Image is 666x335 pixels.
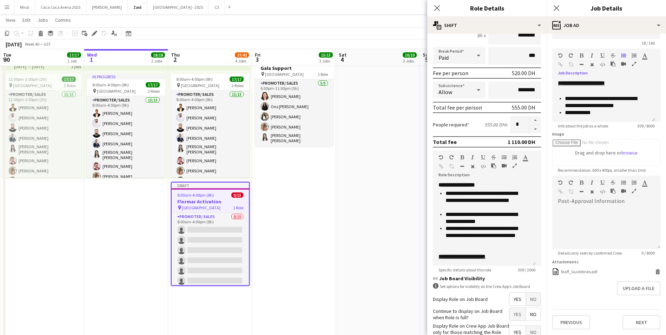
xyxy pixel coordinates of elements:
button: Underline [481,155,486,160]
span: Paid [438,54,449,61]
span: 18 / 140 [636,40,660,46]
a: Comms [52,15,74,25]
span: View [6,17,15,23]
button: Fullscreen [632,188,637,194]
span: No [526,308,541,321]
button: Unordered List [621,180,626,185]
div: [DATE] → [DATE] [14,64,54,69]
span: 12:00pm-2:00pm (2h) [8,77,47,82]
span: 15/15 [319,52,333,58]
div: In progress8:00am-4:00pm (8h)17/17 [GEOGRAPHIC_DATA]2 RolesPromoter/ Sales15/158:00am-4:00pm (8h)... [87,74,165,178]
div: 520.00 DH [512,70,535,77]
button: HTML Code [600,62,605,67]
span: 2 Roles [148,88,160,94]
div: Set options for visibility on the Crew App’s Job Board [433,283,541,290]
app-job-card: 6:00pm-11:00pm (5h)5/5Gala Support [GEOGRAPHIC_DATA]1 RolePromoter/ Sales5/56:00pm-11:00pm (5h)[P... [255,55,334,146]
h3: Job Board Visibility [433,275,541,282]
div: Job Ad [547,17,666,34]
app-card-role: Promoter/ Sales15/158:00am-4:00pm (8h)[PERSON_NAME][PERSON_NAME][PERSON_NAME][PERSON_NAME][PERSON... [87,96,165,267]
button: Italic [470,155,475,160]
label: Continue to display on Job Board when Role is full? [433,308,509,321]
label: People required [433,121,469,128]
button: Increase [530,116,541,125]
app-card-role: Promoter/ Sales15/1512:00pm-2:00pm (2h)[PERSON_NAME][PERSON_NAME][PERSON_NAME][PERSON_NAME][PERSO... [3,91,81,261]
button: Bold [460,155,464,160]
button: Ordered List [632,53,637,58]
app-job-card: Draft8:00am-4:00pm (8h)0/15Flormar Activation [GEOGRAPHIC_DATA]1 RolePromoter/ Sales0/158:00am-4:... [171,182,250,286]
label: Attachments [552,259,579,264]
span: Specific details about this role [433,267,497,272]
button: Underline [600,180,605,185]
h3: Job Details [547,4,666,13]
span: 5 [422,55,431,64]
span: 8:00am-4:00pm (8h) [176,77,213,82]
span: Yes [509,293,526,306]
div: Total fee [433,138,457,145]
span: [GEOGRAPHIC_DATA] [182,205,220,210]
span: 17/17 [146,82,160,87]
span: 4 [338,55,347,64]
div: Total fee per person [433,104,482,111]
label: Display Role on Job Board [433,296,488,302]
button: Insert video [621,188,626,194]
div: 555.00 DH x [484,121,507,128]
button: Fullscreen [632,61,637,67]
div: Fee per person [433,70,468,77]
app-card-role: Promoter/ Sales5/56:00pm-11:00pm (5h)[PERSON_NAME]Ons [PERSON_NAME][PERSON_NAME][PERSON_NAME][PER... [255,79,334,146]
button: Insert video [621,61,626,67]
button: Strikethrough [491,155,496,160]
button: Text Color [642,180,647,185]
span: 0 / 8000 [636,250,660,256]
span: Sat [339,52,347,58]
span: 1 [86,55,97,64]
span: 18/18 [151,52,165,58]
button: Strikethrough [611,53,615,58]
button: Italic [589,53,594,58]
span: Allow [438,88,452,96]
span: Recommendation: 600 x 400px, smaller than 2mb [552,167,651,173]
div: 2 Jobs [403,58,416,64]
a: View [3,15,18,25]
span: 17/17 [62,77,76,82]
a: Jobs [35,15,51,25]
span: [GEOGRAPHIC_DATA] [265,72,304,77]
button: Italic [589,180,594,185]
button: HTML Code [600,189,605,195]
div: 4 Jobs [235,58,249,64]
span: Edit [22,17,31,23]
app-card-role: Promoter/ Sales15/158:00am-4:00pm (8h)[PERSON_NAME][PERSON_NAME][PERSON_NAME][PERSON_NAME][PERSON... [171,91,249,261]
button: Redo [568,53,573,58]
span: Thu [171,52,180,58]
button: Bold [579,180,584,185]
button: Upload a file [617,281,660,295]
button: Paste as plain text [491,163,496,169]
div: Staff_Guidelines.pdf [561,269,597,274]
button: Paste as plain text [611,188,615,194]
app-job-card: 12:00pm-2:00pm (2h)17/17 [GEOGRAPHIC_DATA]2 RolesPromoter/ Sales15/1512:00pm-2:00pm (2h)[PERSON_N... [3,74,81,178]
button: Decrease [530,125,541,134]
button: Redo [568,180,573,185]
div: 1 110.00 DH [508,138,535,145]
button: Undo [558,53,563,58]
button: Text Color [523,155,528,160]
span: [GEOGRAPHIC_DATA] [13,83,52,88]
a: Edit [20,15,33,25]
button: Ordered List [632,180,637,185]
span: Week 40 [23,41,41,47]
button: Clear Formatting [589,62,594,67]
button: Clear Formatting [470,164,475,169]
button: Ordered List [512,155,517,160]
span: 0/15 [231,192,243,198]
div: 2 Jobs [151,58,165,64]
div: 555.00 DH [512,104,535,111]
span: 309 / 8000 [632,123,660,129]
app-job-card: 8:00am-4:00pm (8h)17/17 [GEOGRAPHIC_DATA]2 RolesPromoter/ Sales15/158:00am-4:00pm (8h)[PERSON_NAM... [171,74,249,178]
span: 2 Roles [232,83,244,88]
button: Clear Formatting [589,189,594,195]
span: Yes [509,308,526,321]
span: Comms [55,17,71,23]
div: Shift [427,17,547,34]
